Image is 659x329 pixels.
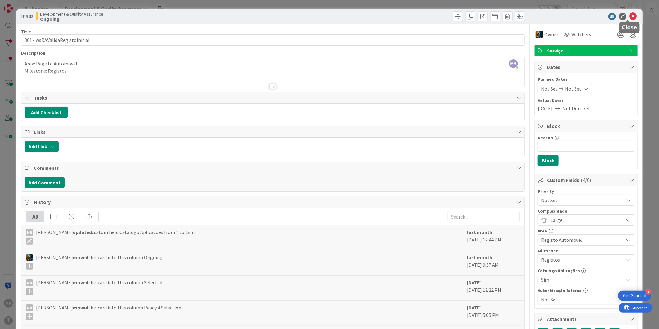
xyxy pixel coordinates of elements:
b: moved [73,304,88,311]
span: Planned Dates [538,76,634,83]
label: Reason [538,135,553,141]
b: [DATE] [467,279,482,286]
div: Open Get Started checklist, remaining modules: 4 [618,291,651,301]
span: [PERSON_NAME] this card into this column Ready 4 Selection [36,304,181,320]
div: Get Started [623,293,646,299]
input: type card name here... [21,34,525,46]
button: Block [538,155,559,166]
button: Add Link [25,141,59,152]
span: Registos [541,255,621,264]
span: [PERSON_NAME] custom field Catalogo Aplicações from '' to 'Sim' [36,228,196,245]
span: Description [21,50,45,56]
span: ( 4/6 ) [581,177,591,183]
span: Sim [541,275,621,284]
b: moved [73,254,88,260]
img: JC [26,254,33,261]
b: last month [467,254,492,260]
span: Not Set [565,85,581,92]
span: History [34,198,513,206]
b: moved [73,279,88,286]
span: ID [21,13,33,20]
span: Attachments [547,315,626,323]
div: Catalogo Aplicações [538,268,634,273]
span: Tasks [34,94,513,101]
img: JC [536,31,543,38]
b: updated [73,229,92,235]
div: 4 [646,289,651,295]
span: Custom Fields [547,176,626,184]
h5: Close [622,25,637,30]
span: Not Set [541,196,621,205]
div: MR [26,304,33,311]
div: Complexidade [538,209,634,213]
b: [DATE] [467,304,482,311]
span: Large [550,216,621,224]
button: Add Comment [25,177,65,188]
div: MR [26,279,33,286]
label: Title [21,29,31,34]
span: Support [13,1,28,8]
div: MR [26,229,33,236]
span: [PERSON_NAME] this card into this column Ongoing [36,254,163,270]
span: Actual Dates [538,97,634,104]
span: Links [34,128,513,136]
span: [DATE] [538,105,553,112]
span: Comments [34,164,513,172]
span: Registo Automóvel [541,236,621,244]
div: Priority [538,189,634,193]
div: [DATE] 5:05 PM [467,304,520,322]
span: Not Set [541,295,621,304]
div: [DATE] 12:44 PM [467,228,520,247]
span: [PERSON_NAME] this card into this column Selected [36,279,162,295]
span: Dates [547,63,626,71]
div: All [26,211,44,222]
span: MR [509,59,518,68]
span: Not Done Yet [563,105,590,112]
p: Milestone: Registos [25,67,521,74]
span: Not Set [541,85,558,92]
div: [DATE] 12:22 PM [467,279,520,297]
input: Search... [448,211,520,222]
span: Serviço [547,47,626,54]
b: Ongoing [40,16,103,21]
p: Area: Registo Automovel [25,60,521,67]
span: Block [547,122,626,130]
b: last month [467,229,492,235]
div: Autenticação Externa [538,288,634,293]
span: Owner [544,31,558,38]
div: Milestone [538,249,634,253]
div: [DATE] 9:37 AM [467,254,520,272]
div: Area [538,229,634,233]
b: 342 [26,13,33,20]
button: Add Checklist [25,107,68,118]
span: Watchers [571,31,591,38]
span: Development & Quality Assurance [40,11,103,16]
